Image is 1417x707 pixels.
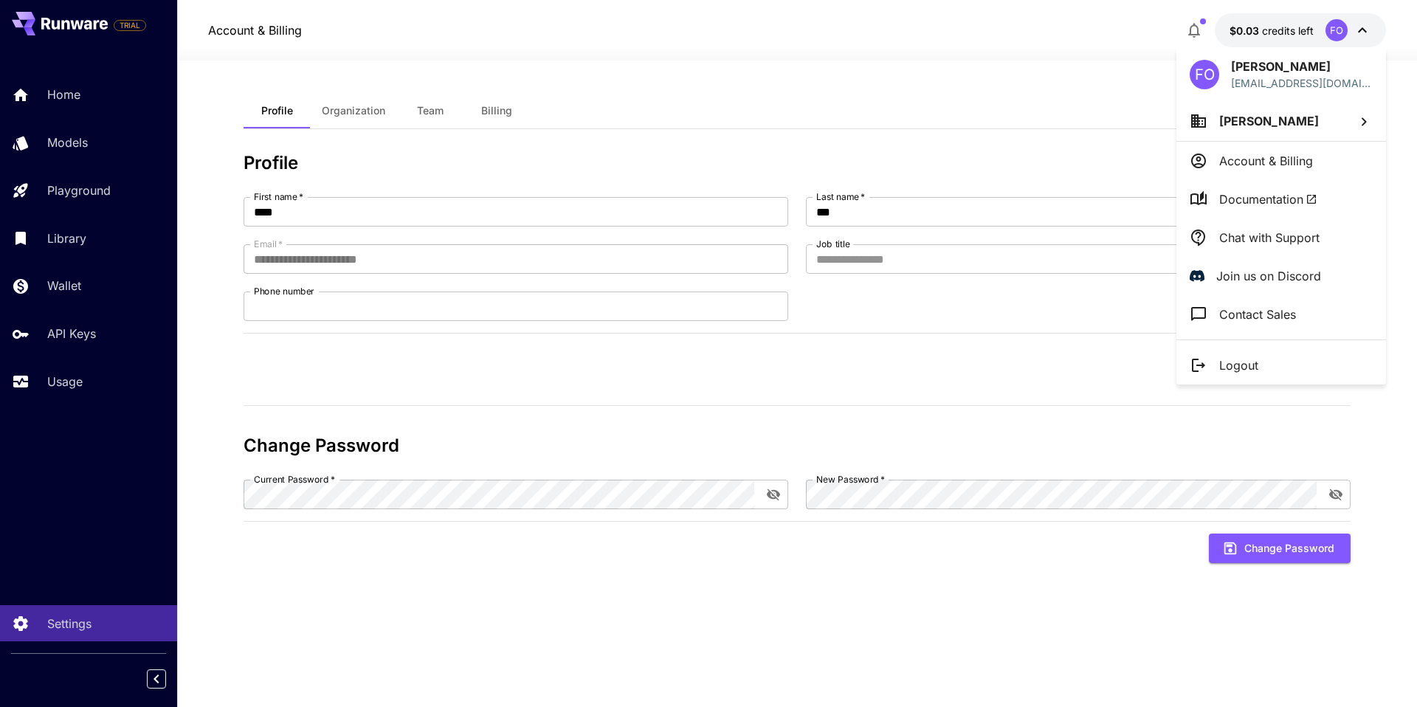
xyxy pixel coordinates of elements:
p: Logout [1219,356,1258,374]
p: [EMAIL_ADDRESS][DOMAIN_NAME] [1231,75,1373,91]
button: [PERSON_NAME] [1176,101,1386,141]
p: Contact Sales [1219,306,1296,323]
div: femioja@fitnigerian.com [1231,75,1373,91]
p: Join us on Discord [1216,267,1321,285]
span: Documentation [1219,190,1317,208]
p: [PERSON_NAME] [1231,58,1373,75]
p: Chat with Support [1219,229,1320,246]
div: FO [1190,60,1219,89]
p: Account & Billing [1219,152,1313,170]
span: [PERSON_NAME] [1219,114,1319,128]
